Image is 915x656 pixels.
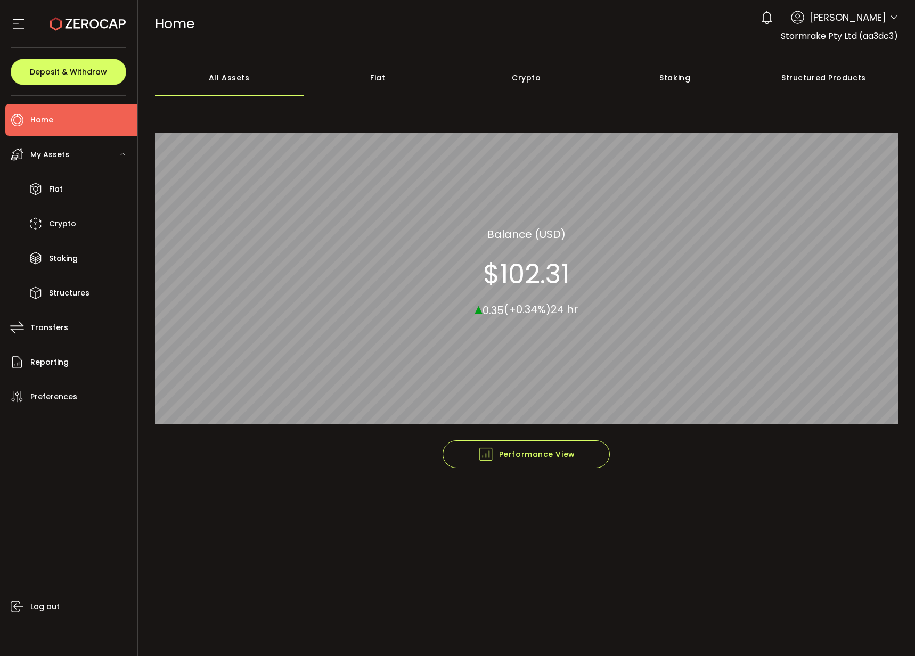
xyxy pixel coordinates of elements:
span: Deposit & Withdraw [30,68,107,76]
div: All Assets [155,59,304,96]
span: Staking [49,251,78,266]
span: My Assets [30,147,69,162]
div: Fiat [304,59,452,96]
span: Reporting [30,355,69,370]
section: $102.31 [483,258,569,290]
button: Performance View [443,440,610,468]
div: Staking [601,59,749,96]
iframe: Chat Widget [788,541,915,656]
span: Preferences [30,389,77,405]
div: Crypto [452,59,601,96]
span: Home [155,14,194,33]
span: Performance View [478,446,575,462]
span: ▴ [475,297,483,319]
span: 24 hr [551,302,578,317]
span: Crypto [49,216,76,232]
div: Structured Products [749,59,898,96]
span: [PERSON_NAME] [810,10,886,24]
span: Log out [30,599,60,614]
span: Home [30,112,53,128]
span: Structures [49,285,89,301]
span: Stormrake Pty Ltd (aa3dc3) [781,30,898,42]
span: 0.35 [483,302,504,317]
section: Balance (USD) [487,226,566,242]
span: Transfers [30,320,68,335]
span: (+0.34%) [504,302,551,317]
span: Fiat [49,182,63,197]
button: Deposit & Withdraw [11,59,126,85]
